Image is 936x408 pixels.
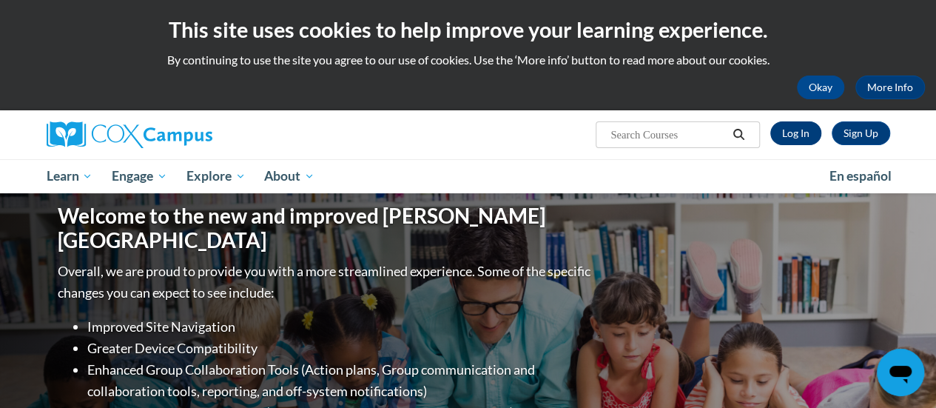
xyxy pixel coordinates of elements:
iframe: Button to launch messaging window [877,349,924,396]
a: Log In [770,121,821,145]
a: Register [832,121,890,145]
li: Enhanced Group Collaboration Tools (Action plans, Group communication and collaboration tools, re... [87,359,594,402]
a: En español [820,161,901,192]
a: Explore [177,159,255,193]
h2: This site uses cookies to help improve your learning experience. [11,15,925,44]
div: Main menu [36,159,901,193]
p: Overall, we are proud to provide you with a more streamlined experience. Some of the specific cha... [58,261,594,304]
span: Engage [112,167,167,185]
a: More Info [855,76,925,99]
h1: Welcome to the new and improved [PERSON_NAME][GEOGRAPHIC_DATA] [58,204,594,253]
p: By continuing to use the site you agree to our use of cookies. Use the ‘More info’ button to read... [11,52,925,68]
input: Search Courses [609,126,727,144]
span: Learn [46,167,92,185]
span: About [264,167,314,185]
img: Cox Campus [47,121,212,148]
li: Improved Site Navigation [87,316,594,338]
a: Learn [37,159,103,193]
span: Explore [186,167,246,185]
a: Cox Campus [47,121,313,148]
li: Greater Device Compatibility [87,338,594,359]
a: About [255,159,324,193]
button: Search [727,126,750,144]
span: En español [829,168,892,184]
a: Engage [102,159,177,193]
button: Okay [797,76,844,99]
